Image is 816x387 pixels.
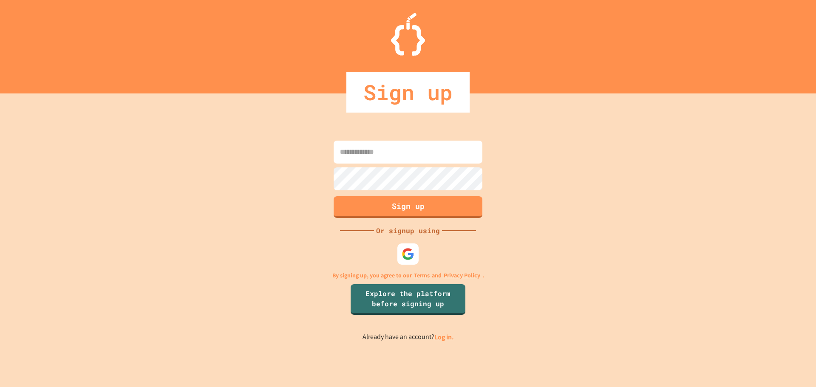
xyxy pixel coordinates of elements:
[363,332,454,342] p: Already have an account?
[402,248,414,260] img: google-icon.svg
[332,271,484,280] p: By signing up, you agree to our and .
[444,271,480,280] a: Privacy Policy
[434,333,454,342] a: Log in.
[391,13,425,56] img: Logo.svg
[346,72,470,113] div: Sign up
[374,226,442,236] div: Or signup using
[334,196,482,218] button: Sign up
[351,284,465,315] a: Explore the platform before signing up
[414,271,430,280] a: Terms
